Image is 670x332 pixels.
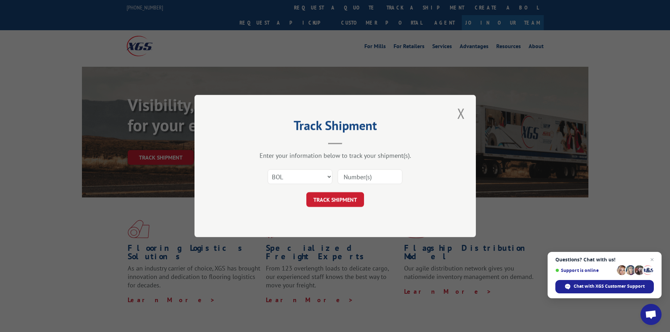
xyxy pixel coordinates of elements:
[574,283,645,289] span: Chat with XGS Customer Support
[555,280,654,293] span: Chat with XGS Customer Support
[455,104,467,123] button: Close modal
[555,257,654,262] span: Questions? Chat with us!
[555,268,614,273] span: Support is online
[640,304,662,325] a: Open chat
[306,192,364,207] button: TRACK SHIPMENT
[338,169,402,184] input: Number(s)
[230,121,441,134] h2: Track Shipment
[230,151,441,160] div: Enter your information below to track your shipment(s).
